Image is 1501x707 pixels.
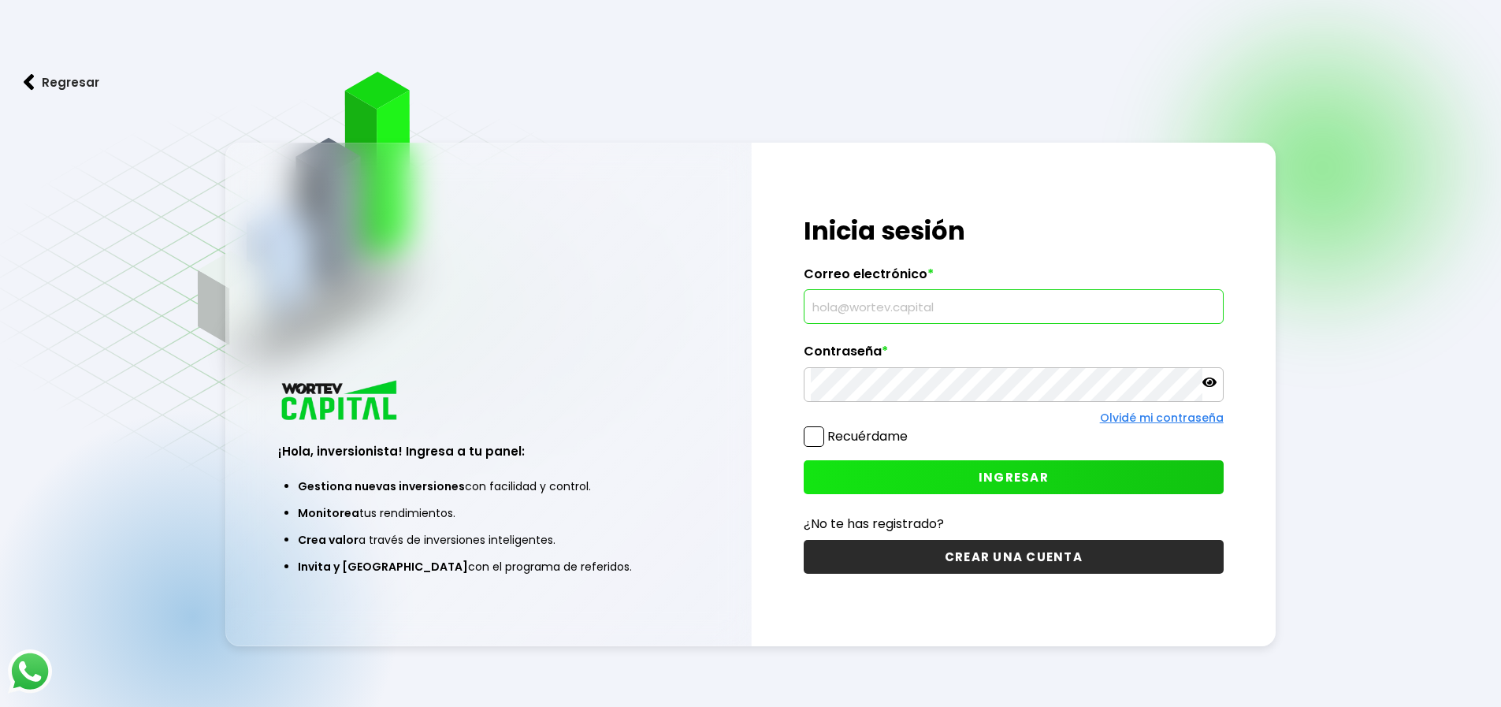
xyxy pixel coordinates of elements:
li: con el programa de referidos. [298,553,678,580]
span: Monitorea [298,505,359,521]
h1: Inicia sesión [804,212,1224,250]
li: con facilidad y control. [298,473,678,500]
label: Recuérdame [827,427,908,445]
span: INGRESAR [979,469,1049,486]
img: logos_whatsapp-icon.242b2217.svg [8,649,52,694]
li: tus rendimientos. [298,500,678,527]
span: Crea valor [298,532,359,548]
label: Correo electrónico [804,266,1224,290]
button: INGRESAR [804,460,1224,494]
button: CREAR UNA CUENTA [804,540,1224,574]
label: Contraseña [804,344,1224,367]
h3: ¡Hola, inversionista! Ingresa a tu panel: [278,442,698,460]
a: ¿No te has registrado?CREAR UNA CUENTA [804,514,1224,574]
input: hola@wortev.capital [811,290,1217,323]
span: Gestiona nuevas inversiones [298,478,465,494]
img: logo_wortev_capital [278,378,403,425]
li: a través de inversiones inteligentes. [298,527,678,553]
p: ¿No te has registrado? [804,514,1224,534]
span: Invita y [GEOGRAPHIC_DATA] [298,559,468,575]
a: Olvidé mi contraseña [1100,410,1224,426]
img: flecha izquierda [24,74,35,91]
